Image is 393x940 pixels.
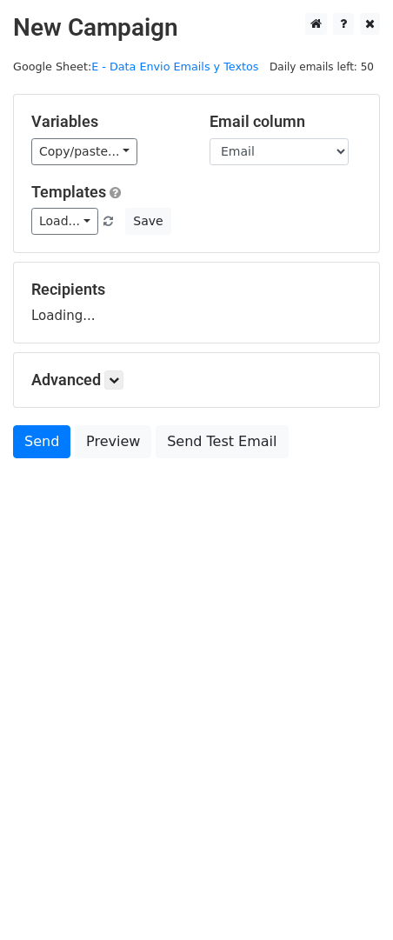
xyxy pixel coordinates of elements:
[91,60,258,73] a: E - Data Envio Emails y Textos
[31,370,362,390] h5: Advanced
[31,280,362,325] div: Loading...
[31,280,362,299] h5: Recipients
[31,183,106,201] a: Templates
[31,112,183,131] h5: Variables
[13,425,70,458] a: Send
[13,13,380,43] h2: New Campaign
[156,425,288,458] a: Send Test Email
[263,57,380,77] span: Daily emails left: 50
[31,138,137,165] a: Copy/paste...
[210,112,362,131] h5: Email column
[75,425,151,458] a: Preview
[263,60,380,73] a: Daily emails left: 50
[125,208,170,235] button: Save
[31,208,98,235] a: Load...
[13,60,258,73] small: Google Sheet:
